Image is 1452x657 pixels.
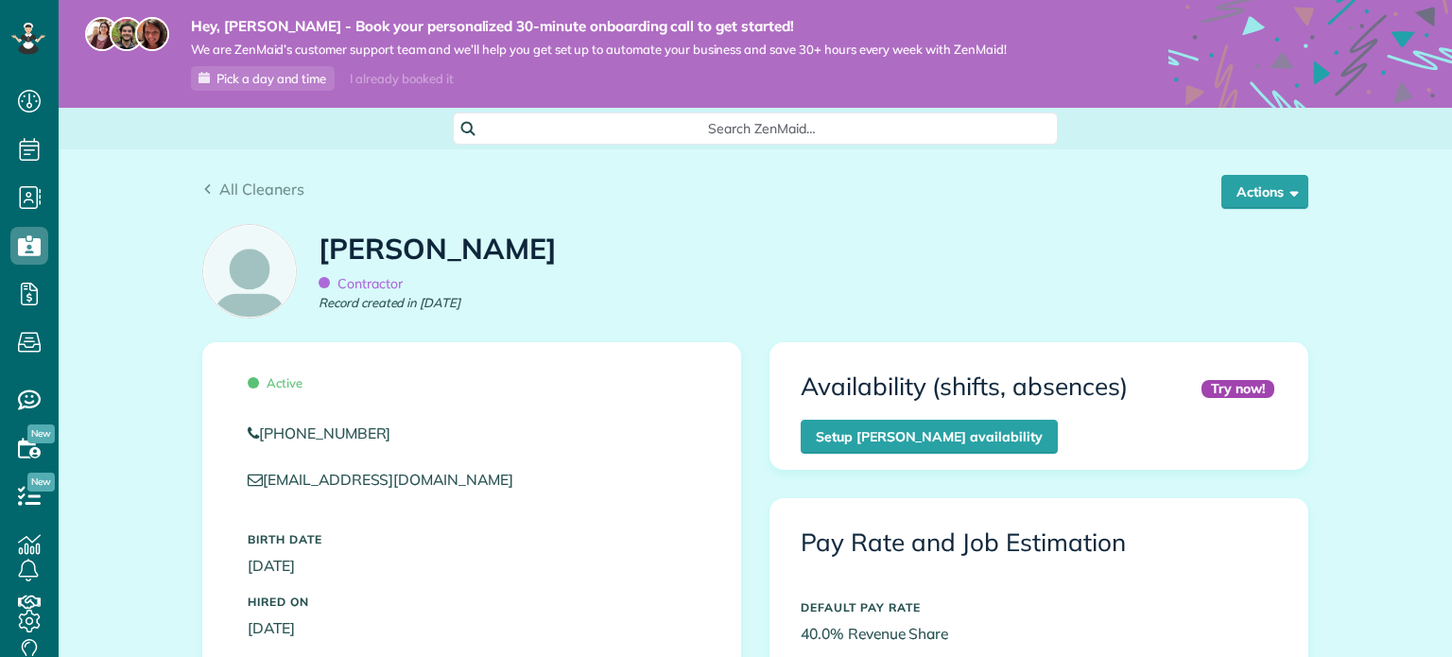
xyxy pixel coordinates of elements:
[27,473,55,492] span: New
[801,623,1277,645] p: 40.0% Revenue Share
[319,233,557,265] h1: [PERSON_NAME]
[319,294,460,312] em: Record created in [DATE]
[219,180,304,199] span: All Cleaners
[248,470,531,489] a: [EMAIL_ADDRESS][DOMAIN_NAME]
[110,17,144,51] img: jorge-587dff0eeaa6aab1f244e6dc62b8924c3b6ad411094392a53c71c6c4a576187d.jpg
[338,67,464,91] div: I already booked it
[191,42,1007,58] span: We are ZenMaid’s customer support team and we’ll help you get set up to automate your business an...
[319,275,403,292] span: Contractor
[248,617,696,639] p: [DATE]
[801,373,1128,401] h3: Availability (shifts, absences)
[202,178,304,200] a: All Cleaners
[248,596,696,608] h5: Hired On
[191,17,1007,36] strong: Hey, [PERSON_NAME] - Book your personalized 30-minute onboarding call to get started!
[85,17,119,51] img: maria-72a9807cf96188c08ef61303f053569d2e2a8a1cde33d635c8a3ac13582a053d.jpg
[1201,380,1274,398] div: Try now!
[216,71,326,86] span: Pick a day and time
[248,423,696,444] a: [PHONE_NUMBER]
[801,601,1277,614] h5: DEFAULT PAY RATE
[1221,175,1308,209] button: Actions
[801,529,1277,557] h3: Pay Rate and Job Estimation
[191,66,335,91] a: Pick a day and time
[801,420,1058,454] a: Setup [PERSON_NAME] availability
[27,424,55,443] span: New
[1388,593,1433,638] iframe: Intercom live chat
[135,17,169,51] img: michelle-19f622bdf1676172e81f8f8fba1fb50e276960ebfe0243fe18214015130c80e4.jpg
[248,533,696,545] h5: Birth Date
[203,225,296,318] img: employee_icon-c2f8239691d896a72cdd9dc41cfb7b06f9d69bdd837a2ad469be8ff06ab05b5f.png
[248,375,302,390] span: Active
[248,555,696,577] p: [DATE]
